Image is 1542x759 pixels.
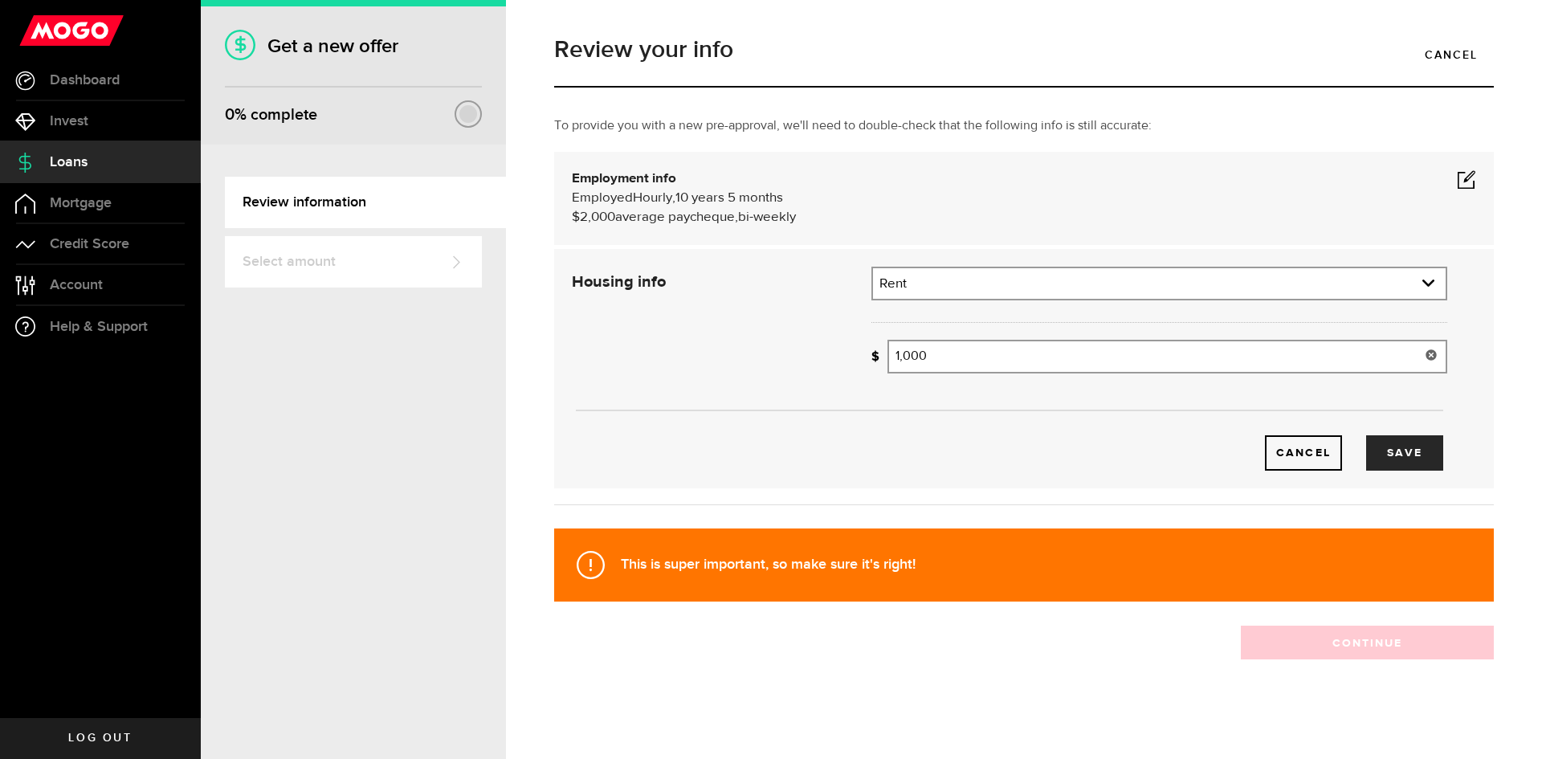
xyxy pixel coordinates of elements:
span: Credit Score [50,237,129,251]
span: Employed [572,191,633,205]
div: % complete [225,100,317,129]
span: average paycheque, [615,210,738,224]
span: Invest [50,114,88,129]
button: Open LiveChat chat widget [13,6,61,55]
span: Help & Support [50,320,148,334]
span: $2,000 [572,210,615,224]
strong: This is super important, so make sure it's right! [621,556,916,573]
h1: Review your info [554,38,1494,62]
h1: Get a new offer [225,35,482,58]
span: Account [50,278,103,292]
span: Log out [68,732,132,744]
span: Dashboard [50,73,120,88]
a: Select amount [225,236,482,288]
a: Cancel [1409,38,1494,71]
button: Save [1366,435,1443,471]
span: 0 [225,105,235,124]
a: Review information [225,177,506,228]
span: 10 years 5 months [675,191,783,205]
a: Cancel [1265,435,1342,471]
a: expand select [873,268,1446,299]
p: To provide you with a new pre-approval, we'll need to double-check that the following info is sti... [554,116,1494,136]
span: Loans [50,155,88,169]
button: Continue [1241,626,1494,659]
strong: Housing info [572,274,666,290]
span: Hourly [633,191,672,205]
span: Mortgage [50,196,112,210]
b: Employment info [572,172,676,186]
span: , [672,191,675,205]
span: bi-weekly [738,210,796,224]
